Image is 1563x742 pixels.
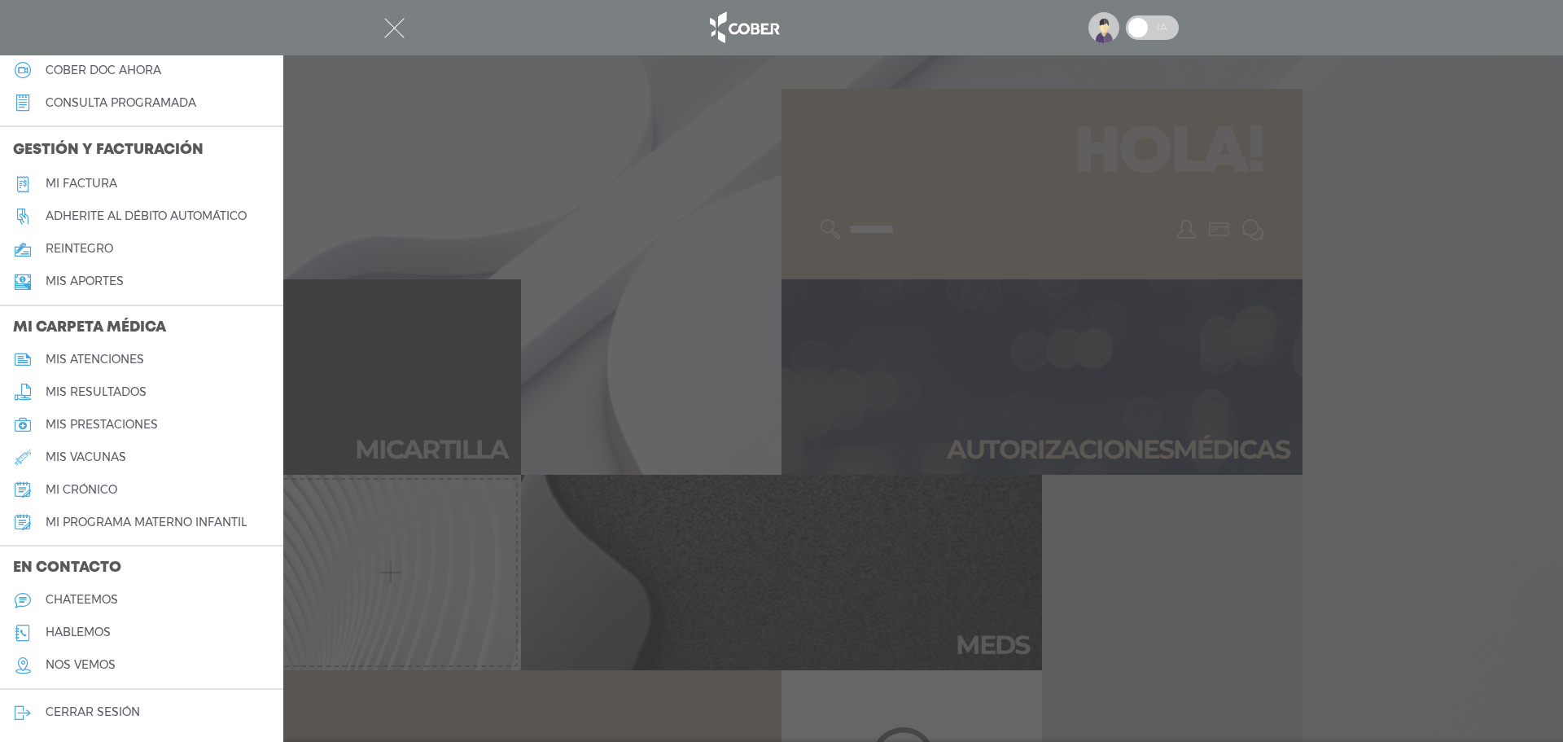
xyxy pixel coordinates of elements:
h5: reintegro [46,242,113,256]
h5: mis vacunas [46,450,126,464]
h5: mis resultados [46,385,147,399]
h5: mis atenciones [46,353,144,367]
h5: cerrar sesión [46,705,140,719]
img: logo_cober_home-white.png [701,8,786,47]
h5: Cober doc ahora [46,64,161,77]
h5: chateemos [46,593,118,607]
h5: mis prestaciones [46,418,158,432]
h5: consulta programada [46,96,196,110]
h5: mi programa materno infantil [46,516,247,529]
h5: Mi factura [46,177,117,191]
h5: Mis aportes [46,274,124,288]
h5: mi crónico [46,483,117,497]
h5: Adherite al débito automático [46,209,247,223]
img: profile-placeholder.svg [1088,12,1119,43]
h5: hablemos [46,626,111,639]
h5: nos vemos [46,658,116,672]
img: Cober_menu-close-white.svg [384,18,405,38]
